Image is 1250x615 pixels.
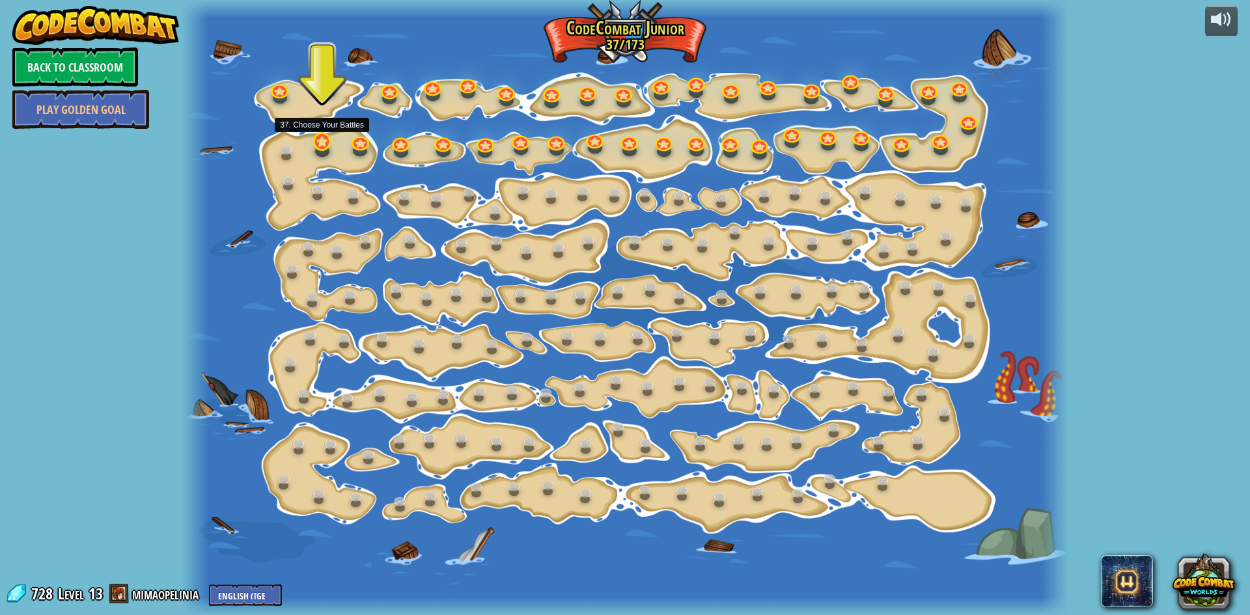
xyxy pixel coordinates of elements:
[31,583,57,604] span: 728
[58,583,84,605] span: Level
[1205,6,1238,36] button: Adjust volume
[132,583,202,604] a: mimaopelinia
[12,48,138,87] a: Back to Classroom
[12,90,149,129] a: Play Golden Goal
[12,6,179,45] img: CodeCombat - Learn how to code by playing a game
[89,583,103,604] span: 13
